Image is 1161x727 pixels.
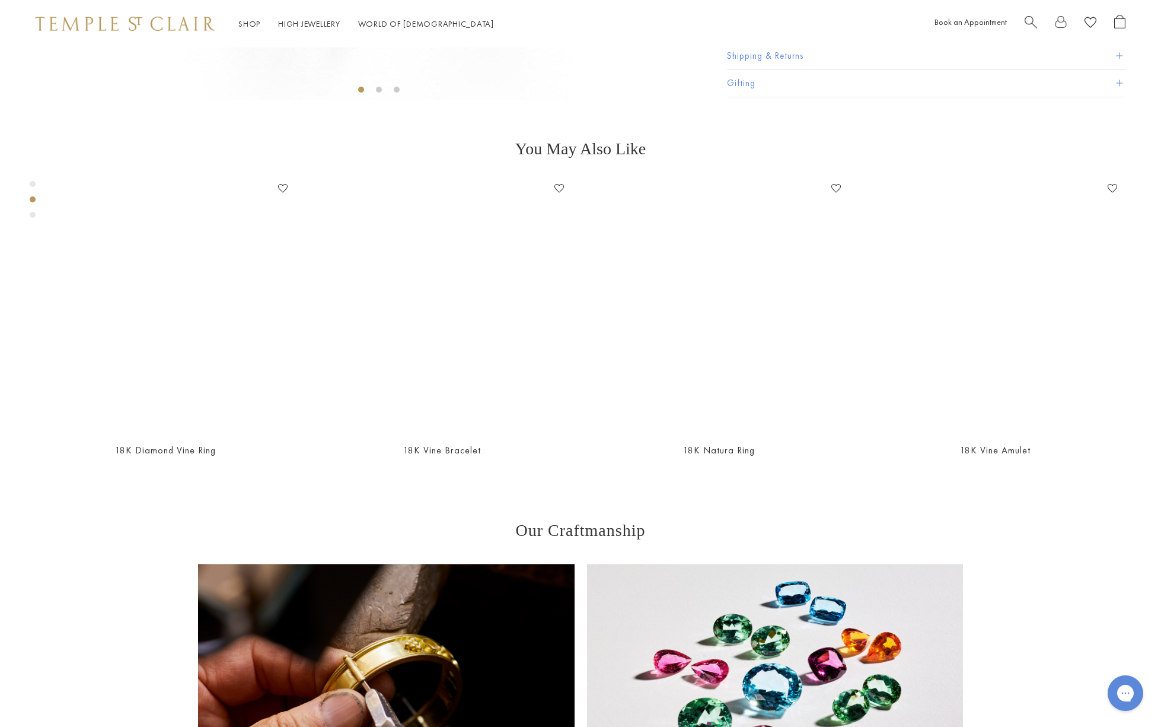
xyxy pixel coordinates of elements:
div: Product gallery navigation [30,178,36,227]
a: Search [1025,15,1037,33]
a: 18K Diamond Vine Ring18K Diamond Vine Ring [39,179,292,433]
a: 18K Natura Ring [683,444,755,456]
a: 18K Vine Bracelet [403,444,481,456]
h3: Our Craftmanship [198,521,963,540]
button: Shipping & Returns [727,43,1125,69]
img: Temple St. Clair [36,17,215,31]
a: 18K Vine Amulet [960,444,1031,456]
a: 18K Diamond Vine Ring [115,444,216,456]
button: Gifting [727,70,1125,97]
a: High JewelleryHigh Jewellery [278,18,340,29]
a: View Wishlist [1085,15,1096,33]
a: Book an Appointment [934,17,1007,27]
a: ShopShop [238,18,260,29]
a: Open Shopping Bag [1114,15,1125,33]
a: 18K Natura Ring18K Natura Ring [592,179,846,433]
h3: You May Also Like [47,139,1114,158]
a: P51816-E11VINEP51816-E11VINE [869,179,1122,433]
nav: Main navigation [238,17,494,31]
a: 18K Vine Bracelet18K Vine Bracelet [316,179,569,433]
a: World of [DEMOGRAPHIC_DATA]World of [DEMOGRAPHIC_DATA] [358,18,494,29]
iframe: Gorgias live chat messenger [1102,671,1149,715]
